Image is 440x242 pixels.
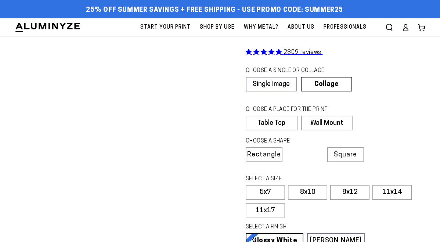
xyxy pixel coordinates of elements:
[334,152,357,158] span: Square
[246,106,346,114] legend: CHOOSE A PLACE FOR THE PRINT
[86,6,343,14] span: 25% off Summer Savings + Free Shipping - Use Promo Code: SUMMER25
[284,50,323,55] span: 2309 reviews.
[284,18,318,36] a: About Us
[288,23,314,32] span: About Us
[246,67,345,75] legend: CHOOSE A SINGLE OR COLLAGE
[246,50,322,55] a: 2309 reviews.
[200,23,235,32] span: Shop By Use
[301,77,352,91] a: Collage
[196,18,238,36] a: Shop By Use
[137,18,194,36] a: Start Your Print
[324,23,367,32] span: Professionals
[244,23,278,32] span: Why Metal?
[240,18,282,36] a: Why Metal?
[246,223,351,231] legend: SELECT A FINISH
[320,18,370,36] a: Professionals
[381,19,397,36] summary: Search our site
[246,203,285,218] label: 11x17
[288,185,327,200] label: 8x10
[246,175,351,183] legend: SELECT A SIZE
[246,77,297,91] a: Single Image
[15,22,81,33] img: Aluminyze
[301,116,353,130] label: Wall Mount
[330,185,369,200] label: 8x12
[247,152,281,158] span: Rectangle
[246,137,317,145] legend: CHOOSE A SHAPE
[372,185,412,200] label: 11x14
[246,116,297,130] label: Table Top
[140,23,191,32] span: Start Your Print
[246,185,285,200] label: 5x7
